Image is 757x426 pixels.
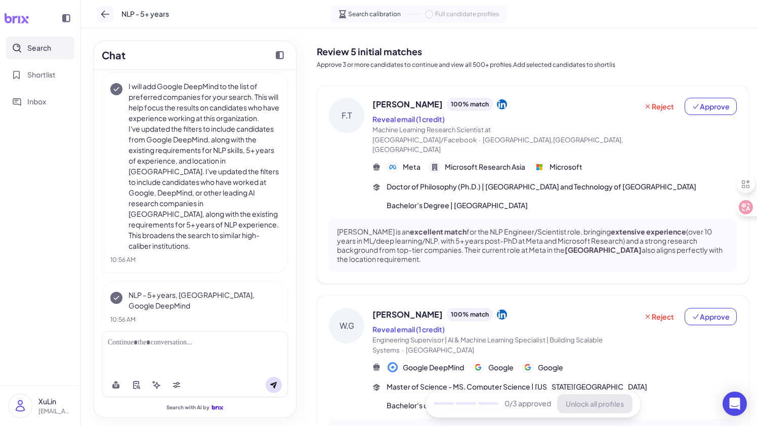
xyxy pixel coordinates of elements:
[406,346,474,354] span: [GEOGRAPHIC_DATA]
[317,60,749,69] p: Approve 3 or more candidates to continue and view all 500+ profiles.Add selected candidates to sh...
[129,124,279,251] p: I've updated the filters to include candidates from Google DeepMind, along with the existing requ...
[372,324,445,335] button: Reveal email (1 credit)
[27,96,46,107] span: Inbox
[38,396,72,407] p: XuLin
[388,162,398,172] img: 公司logo
[337,227,729,264] p: [PERSON_NAME] is an for the NLP Engineer/Scientist role, bringing (over 10 years in ML/deep learn...
[403,362,464,373] span: Google DeepMind
[504,399,551,409] span: 0 /3 approved
[129,81,279,124] p: I will add Google DeepMind to the list of preferred companies for your search. This will help foc...
[272,47,288,63] button: Collapse chat
[644,101,674,111] span: Reject
[372,126,491,144] span: Machine Learning Research Scientist at [GEOGRAPHIC_DATA]/Facebook
[685,98,737,115] button: Approve
[685,308,737,325] button: Approve
[692,101,730,111] span: Approve
[550,162,582,172] span: Microsoft
[329,308,364,343] div: W.G
[435,10,499,19] span: Full candidate profiles
[372,114,445,125] button: Reveal email (1 credit)
[447,98,493,111] div: 100 % match
[445,162,525,172] span: Microsoft Research Asia
[110,315,279,324] div: 10:56 AM
[110,255,279,264] div: 10:56 AM
[692,312,730,322] span: Approve
[473,362,483,372] img: 公司logo
[723,392,747,416] div: Open Intercom Messenger
[479,136,481,144] span: ·
[266,377,282,393] button: Send message
[387,200,528,211] span: Bachelor’s Degree | [GEOGRAPHIC_DATA]
[538,362,563,373] span: Google
[166,404,209,411] span: Search with AI by
[372,98,443,110] span: [PERSON_NAME]
[410,227,467,236] strong: excellent match
[447,308,493,321] div: 100 % match
[27,43,51,53] span: Search
[402,346,404,354] span: ·
[317,45,749,58] h2: Review 5 initial matches
[6,90,74,113] button: Inbox
[348,10,401,19] span: Search calibration
[611,227,686,236] strong: extensive experience
[329,98,364,133] div: F.T
[637,98,681,115] button: Reject
[644,312,674,322] span: Reject
[372,336,603,354] span: Engineering Supervisor | AI & Machine Learning Specialist | Building Scalable Systems
[387,181,696,192] span: Doctor of Philosophy (Ph.D.) | [GEOGRAPHIC_DATA] and Technology of [GEOGRAPHIC_DATA]
[121,9,169,19] span: NLP - 5+ years
[388,362,398,372] img: 公司logo
[523,362,533,372] img: 公司logo
[372,136,623,154] span: [GEOGRAPHIC_DATA],[GEOGRAPHIC_DATA],[GEOGRAPHIC_DATA]
[488,362,514,373] span: Google
[387,381,647,392] span: Master of Science - MS, Computer Science | [US_STATE][GEOGRAPHIC_DATA]
[565,245,642,254] strong: [GEOGRAPHIC_DATA]
[534,162,544,172] img: 公司logo
[372,308,443,321] span: [PERSON_NAME]
[102,48,125,63] h2: Chat
[6,63,74,86] button: Shortlist
[387,400,527,411] span: Bachelor's degree | [GEOGRAPHIC_DATA]
[403,162,420,172] span: Meta
[637,308,681,325] button: Reject
[27,69,56,80] span: Shortlist
[38,407,72,416] p: [EMAIL_ADDRESS][DOMAIN_NAME]
[6,36,74,59] button: Search
[9,394,32,417] img: user_logo.png
[129,290,279,311] p: NLP - 5+ years, [GEOGRAPHIC_DATA], Google DeepMind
